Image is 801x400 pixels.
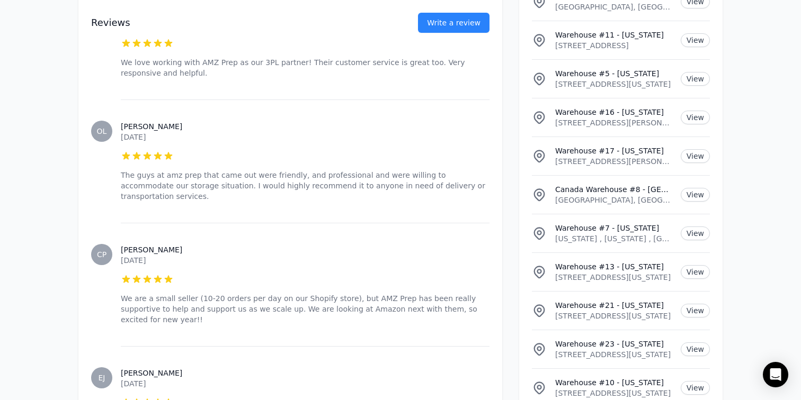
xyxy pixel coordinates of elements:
time: [DATE] [121,256,146,265]
a: View [681,72,710,86]
p: [STREET_ADDRESS][US_STATE] [555,272,672,283]
p: Canada Warehouse #8 - [GEOGRAPHIC_DATA] [555,184,672,195]
a: View [681,188,710,202]
h3: [PERSON_NAME] [121,121,489,132]
a: Write a review [418,13,489,33]
time: [DATE] [121,133,146,141]
h3: [PERSON_NAME] [121,368,489,378]
a: View [681,304,710,317]
p: We love working with AMZ Prep as our 3PL partner! Their customer service is great too. Very respo... [121,57,489,78]
p: Warehouse #13 - [US_STATE] [555,261,672,272]
time: [DATE] [121,379,146,388]
p: [STREET_ADDRESS][US_STATE] [555,388,672,398]
h3: [PERSON_NAME] [121,244,489,255]
span: EJ [99,374,105,381]
p: [GEOGRAPHIC_DATA], [GEOGRAPHIC_DATA] area, [GEOGRAPHIC_DATA] [555,2,672,12]
p: We are a small seller (10-20 orders per day on our Shopify store), but AMZ Prep has been really s... [121,293,489,325]
p: The guys at amz prep that came out were friendly, and professional and were willing to accommodat... [121,170,489,202]
p: [STREET_ADDRESS] [555,40,672,51]
p: [STREET_ADDRESS][US_STATE] [555,79,672,89]
p: [STREET_ADDRESS][PERSON_NAME][US_STATE] [555,117,672,128]
p: [US_STATE] , [US_STATE] , [GEOGRAPHIC_DATA] [555,233,672,244]
div: Open Intercom Messenger [763,362,788,387]
span: CP [97,251,106,258]
a: View [681,149,710,163]
p: Warehouse #10 - [US_STATE] [555,377,672,388]
p: Warehouse #23 - [US_STATE] [555,339,672,349]
a: View [681,381,710,395]
p: Warehouse #11 - [US_STATE] [555,30,672,40]
span: OL [97,128,107,135]
p: Warehouse #5 - [US_STATE] [555,68,672,79]
p: [STREET_ADDRESS][US_STATE] [555,349,672,360]
p: Warehouse #7 - [US_STATE] [555,223,672,233]
h2: Reviews [91,15,384,30]
a: View [681,33,710,47]
a: View [681,226,710,240]
p: Warehouse #17 - [US_STATE] [555,146,672,156]
p: [GEOGRAPHIC_DATA], [GEOGRAPHIC_DATA] [555,195,672,205]
a: View [681,342,710,356]
p: [STREET_ADDRESS][PERSON_NAME][US_STATE] [555,156,672,167]
p: Warehouse #16 - [US_STATE] [555,107,672,117]
p: Warehouse #21 - [US_STATE] [555,300,672,311]
a: View [681,111,710,124]
a: View [681,265,710,279]
p: [STREET_ADDRESS][US_STATE] [555,311,672,321]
